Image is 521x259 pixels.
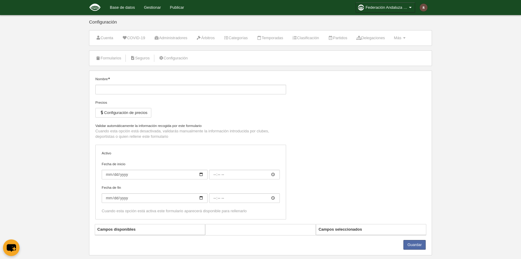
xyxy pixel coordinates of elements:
[394,36,401,40] span: Más
[92,54,125,63] a: Formularios
[390,33,408,43] a: Más
[89,4,101,11] img: Federación Andaluza de Fútbol Americano
[92,33,116,43] a: Cuenta
[358,5,364,11] img: OaPSKd2Ae47e.30x30.jpg
[209,170,280,179] input: Fecha de inicio
[365,5,408,11] span: Federación Andaluza de Fútbol Americano
[253,33,286,43] a: Temporadas
[325,33,351,43] a: Partidos
[102,185,280,203] label: Fecha de fin
[95,224,205,235] th: Campos disponibles
[102,193,208,203] input: Fecha de fin
[220,33,251,43] a: Categorías
[356,2,415,13] a: Federación Andaluza de Fútbol Americano
[3,239,20,256] button: chat-button
[95,128,286,139] p: Cuando esta opción está desactivada, validarás manualmente la información introducida por clubes,...
[102,170,208,179] input: Fecha de inicio
[95,100,286,105] div: Precios
[102,208,280,214] div: Cuando esta opción está activa este formulario aparecerá disponible para rellenarlo
[95,108,151,118] button: Configuración de precios
[127,54,153,63] a: Seguros
[95,123,286,128] label: Validar automáticamente la información recogida por este formulario
[95,85,286,94] input: Nombre
[108,77,110,79] i: Obligatorio
[209,193,280,203] input: Fecha de fin
[353,33,388,43] a: Delegaciones
[289,33,322,43] a: Clasificación
[156,54,191,63] a: Configuración
[95,76,286,94] label: Nombre
[316,224,426,235] th: Campos seleccionados
[102,161,280,179] label: Fecha de inicio
[420,4,427,11] img: c2l6ZT0zMHgzMCZmcz05JnRleHQ9UiZiZz02ZDRjNDE%3D.png
[151,33,190,43] a: Administradores
[403,240,426,250] button: Guardar
[89,20,432,30] div: Configuración
[102,150,280,156] label: Activo
[193,33,218,43] a: Árbitros
[119,33,148,43] a: COVID-19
